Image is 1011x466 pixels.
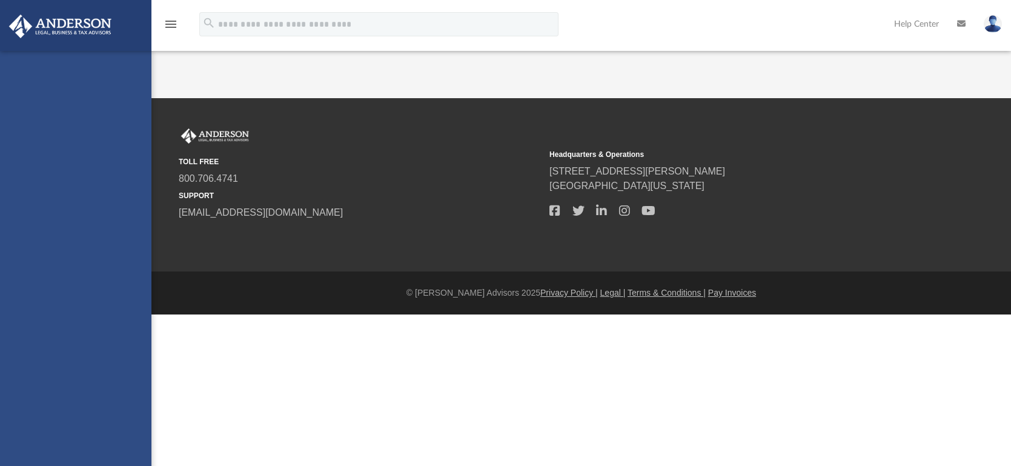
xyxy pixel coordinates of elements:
a: [STREET_ADDRESS][PERSON_NAME] [549,166,725,176]
i: menu [164,17,178,32]
small: TOLL FREE [179,156,541,167]
a: Privacy Policy | [540,288,598,298]
small: SUPPORT [179,190,541,201]
div: © [PERSON_NAME] Advisors 2025 [151,287,1011,299]
img: Anderson Advisors Platinum Portal [179,128,251,144]
small: Headquarters & Operations [549,149,912,160]
i: search [202,16,216,30]
a: [GEOGRAPHIC_DATA][US_STATE] [549,181,704,191]
a: menu [164,23,178,32]
img: User Pic [984,15,1002,33]
a: Terms & Conditions | [628,288,706,298]
a: 800.706.4741 [179,173,238,184]
a: Legal | [600,288,626,298]
a: [EMAIL_ADDRESS][DOMAIN_NAME] [179,207,343,218]
img: Anderson Advisors Platinum Portal [5,15,115,38]
a: Pay Invoices [708,288,756,298]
